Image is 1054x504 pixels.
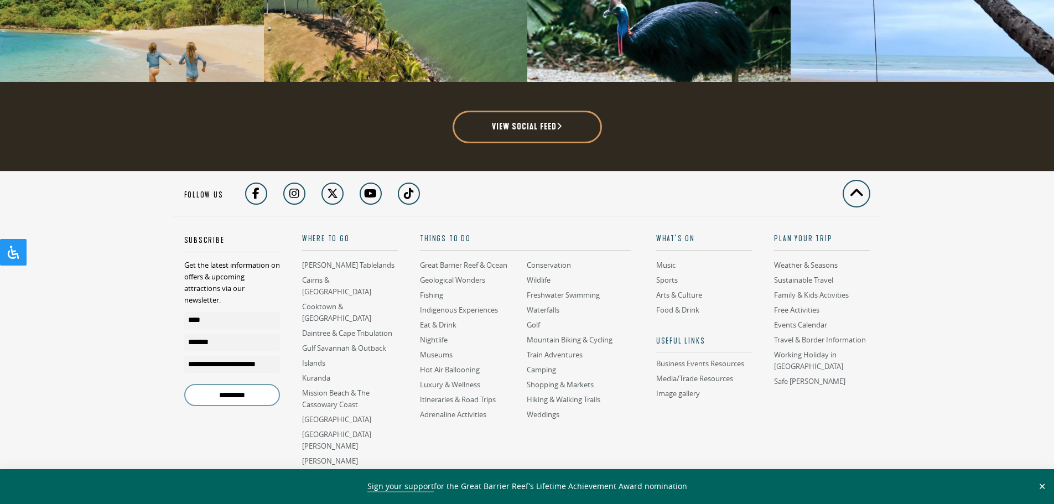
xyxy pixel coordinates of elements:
a: [PERSON_NAME] [PERSON_NAME] [302,456,358,478]
a: Shopping & Markets [527,380,594,390]
h5: Useful links [656,336,752,353]
a: [GEOGRAPHIC_DATA] [302,414,371,425]
a: Golf [527,320,540,330]
a: Adrenaline Activities [420,409,486,420]
a: Things To Do [420,233,631,251]
a: Indigenous Experiences [420,305,498,315]
a: [GEOGRAPHIC_DATA][PERSON_NAME] [302,429,371,451]
a: What’s On [656,233,752,251]
a: Events Calendar [774,320,827,330]
a: Kuranda [302,373,330,383]
a: Weddings [527,409,559,420]
a: Mission Beach & The Cassowary Coast [302,388,370,410]
a: Conservation [527,260,571,271]
h5: Follow us [184,190,224,205]
p: Get the latest information on offers & upcoming attractions via our newsletter. [184,259,280,306]
a: Gulf Savannah & Outback [302,343,386,354]
a: Arts & Culture [656,290,702,300]
a: Museums [420,350,453,360]
h5: Subscribe [184,235,280,252]
a: Mountain Biking & Cycling [527,335,612,345]
a: Music [656,260,676,271]
a: Itineraries & Road Trips [420,394,496,405]
a: Media/Trade Resources [656,373,733,384]
a: Train Adventures [527,350,583,360]
a: Working Holiday in [GEOGRAPHIC_DATA] [774,350,843,372]
a: Cairns & [GEOGRAPHIC_DATA] [302,275,371,297]
a: View social feed [453,111,602,143]
a: Camping [527,365,556,375]
a: Sports [656,275,678,285]
a: Hot Air Ballooning [420,365,480,375]
a: Eat & Drink [420,320,456,330]
a: Sign your support [367,481,434,492]
a: Food & Drink [656,305,699,315]
a: Sustainable Travel [774,275,833,285]
button: Close [1036,481,1048,491]
a: [PERSON_NAME] Tablelands [302,260,394,271]
a: Wildlife [527,275,551,285]
a: Plan Your Trip [774,233,870,251]
a: Image gallery [656,388,700,399]
a: Travel & Border Information [774,335,866,345]
a: Daintree & Cape Tribulation [302,328,392,339]
a: Cooktown & [GEOGRAPHIC_DATA] [302,302,371,324]
a: Family & Kids Activities [774,290,849,300]
a: Business Events Resources [656,359,752,369]
a: Free Activities [774,305,819,315]
a: Fishing [420,290,443,300]
a: Geological Wonders [420,275,485,285]
span: for the Great Barrier Reef’s Lifetime Achievement Award nomination [367,481,687,492]
svg: Open Accessibility Panel [7,246,20,259]
a: Weather & Seasons [774,260,838,271]
a: Great Barrier Reef & Ocean [420,260,507,271]
a: Where To Go [302,233,398,251]
a: Waterfalls [527,305,559,315]
a: Luxury & Wellness [420,380,480,390]
a: Safe [PERSON_NAME] [774,376,845,387]
a: Nightlife [420,335,448,345]
a: Hiking & Walking Trails [527,394,600,405]
a: Islands [302,358,325,368]
a: Freshwater Swimming [527,290,600,300]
